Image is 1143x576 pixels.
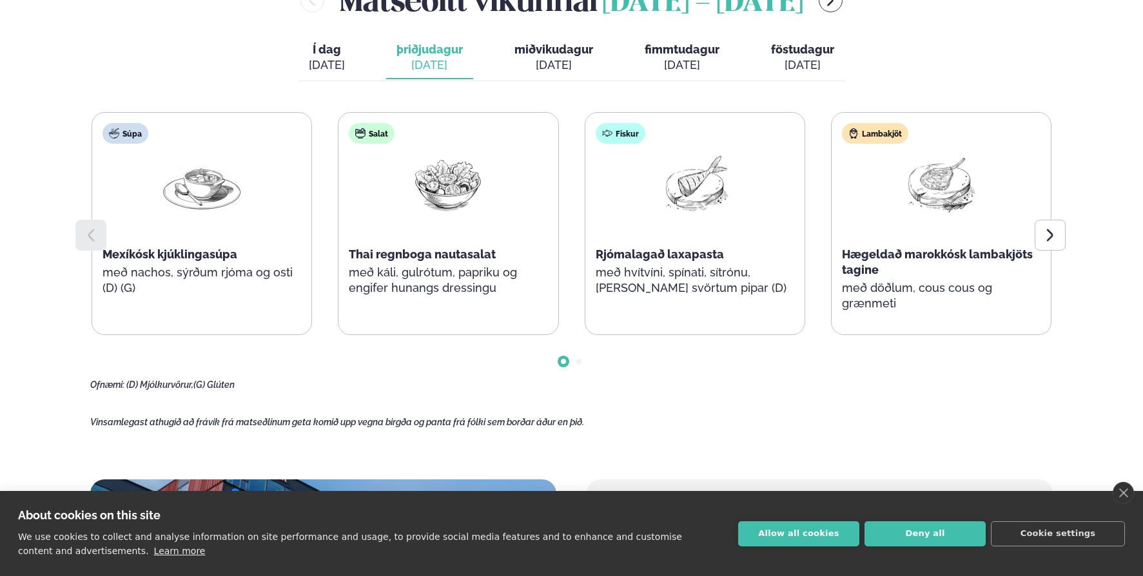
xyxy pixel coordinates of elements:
p: með nachos, sýrðum rjóma og osti (D) (G) [103,265,301,296]
span: Go to slide 1 [561,359,566,364]
button: Allow all cookies [738,521,859,546]
div: Salat [349,123,395,144]
div: [DATE] [771,57,834,73]
img: Fish.png [654,154,736,214]
p: með döðlum, cous cous og grænmeti [842,280,1040,311]
img: Lamb.svg [848,128,859,139]
img: Salad.png [407,154,489,214]
div: [DATE] [645,57,719,73]
img: fish.svg [602,128,612,139]
div: Lambakjöt [842,123,908,144]
a: Learn more [154,546,206,556]
span: Mexíkósk kjúklingasúpa [103,247,237,261]
div: Súpa [103,123,148,144]
span: Hægeldað marokkósk lambakjöts tagine [842,247,1033,276]
button: fimmtudagur [DATE] [634,37,730,79]
span: miðvikudagur [514,43,593,56]
p: með káli, gulrótum, papriku og engifer hunangs dressingu [349,265,547,296]
button: miðvikudagur [DATE] [504,37,603,79]
span: fimmtudagur [645,43,719,56]
button: þriðjudagur [DATE] [386,37,473,79]
button: föstudagur [DATE] [761,37,845,79]
div: Fiskur [596,123,645,144]
button: Í dag [DATE] [298,37,355,79]
button: Cookie settings [991,521,1125,546]
div: [DATE] [514,57,593,73]
span: þriðjudagur [396,43,463,56]
img: Lamb-Meat.png [900,154,982,214]
span: Thai regnboga nautasalat [349,247,496,261]
span: Í dag [309,42,345,57]
span: Ofnæmi: [90,379,124,390]
span: Go to slide 2 [576,359,581,364]
div: [DATE] [309,57,345,73]
span: Vinsamlegast athugið að frávik frá matseðlinum geta komið upp vegna birgða og panta frá fólki sem... [90,417,584,427]
strong: About cookies on this site [18,508,161,522]
span: föstudagur [771,43,834,56]
p: með hvítvíni, spínati, sítrónu, [PERSON_NAME] svörtum pipar (D) [596,265,794,296]
img: Soup.png [161,154,243,214]
div: [DATE] [396,57,463,73]
span: (G) Glúten [193,379,235,390]
img: soup.svg [109,128,119,139]
span: Rjómalagað laxapasta [596,247,724,261]
img: salad.svg [355,128,366,139]
span: (D) Mjólkurvörur, [126,379,193,390]
button: Deny all [865,521,986,546]
p: We use cookies to collect and analyse information on site performance and usage, to provide socia... [18,532,682,556]
a: close [1113,482,1134,504]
